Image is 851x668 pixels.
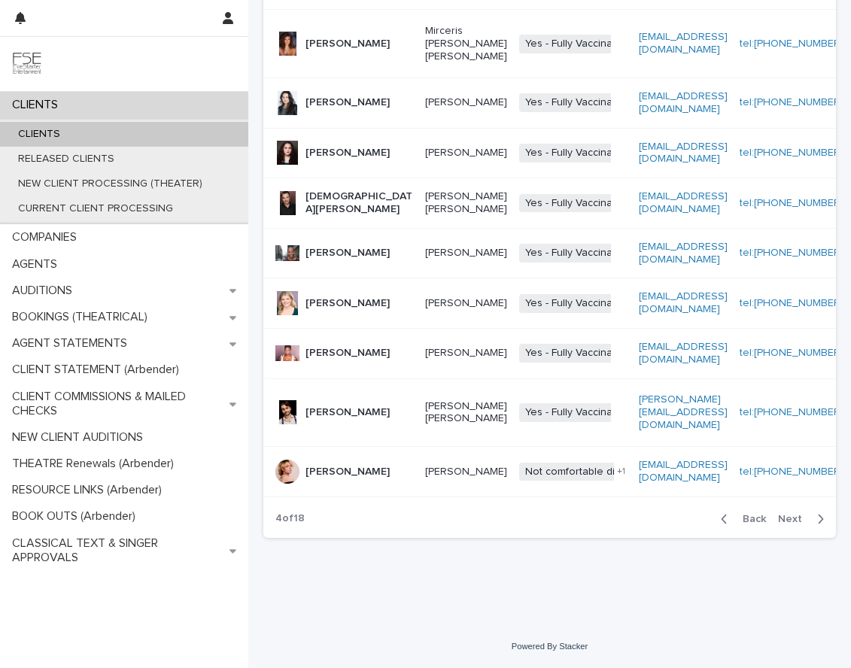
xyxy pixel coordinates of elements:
a: Powered By Stacker [512,642,588,651]
p: BOOKINGS (THEATRICAL) [6,310,160,324]
span: Yes - Fully Vaccinated [519,344,634,363]
p: CLIENTS [6,128,72,141]
p: CLIENT COMMISSIONS & MAILED CHECKS [6,390,229,418]
a: tel:[PHONE_NUMBER] [740,97,843,108]
img: 9JgRvJ3ETPGCJDhvPVA5 [12,49,42,79]
span: Yes - Fully Vaccinated [519,144,634,162]
a: tel:[PHONE_NUMBER] [740,298,843,308]
p: [PERSON_NAME] [305,38,390,50]
p: NEW CLIENT AUDITIONS [6,430,155,445]
p: [PERSON_NAME] [PERSON_NAME] [425,400,507,426]
a: [EMAIL_ADDRESS][DOMAIN_NAME] [639,91,728,114]
p: CURRENT CLIENT PROCESSING [6,202,185,215]
span: Yes - Fully Vaccinated [519,194,634,213]
a: tel:[PHONE_NUMBER] [740,147,843,158]
button: Next [772,512,836,526]
p: [PERSON_NAME] [305,147,390,159]
p: [PERSON_NAME] [PERSON_NAME] [425,190,507,216]
a: [EMAIL_ADDRESS][DOMAIN_NAME] [639,460,728,483]
span: Yes - Fully Vaccinated [519,35,634,53]
span: Next [778,514,811,524]
a: [EMAIL_ADDRESS][DOMAIN_NAME] [639,141,728,165]
p: COMPANIES [6,230,89,244]
p: [PERSON_NAME] [305,406,390,419]
p: THEATRE Renewals (Arbender) [6,457,186,471]
span: Yes - Fully Vaccinated [519,403,634,422]
a: tel:[PHONE_NUMBER] [740,247,843,258]
p: AGENT STATEMENTS [6,336,139,351]
span: + 1 [617,467,625,476]
a: tel:[PHONE_NUMBER] [740,38,843,49]
p: [PERSON_NAME] [305,96,390,109]
p: [DEMOGRAPHIC_DATA][PERSON_NAME] [305,190,413,216]
span: Back [734,514,766,524]
p: AUDITIONS [6,284,84,298]
a: [EMAIL_ADDRESS][DOMAIN_NAME] [639,241,728,265]
p: CLIENTS [6,98,70,112]
button: Back [709,512,772,526]
span: Not comfortable disclosing my private medical information [519,463,810,481]
p: CLIENT STATEMENT (Arbender) [6,363,191,377]
p: RELEASED CLIENTS [6,153,126,165]
p: [PERSON_NAME] [305,466,390,478]
p: 4 of 18 [263,500,317,537]
p: BOOK OUTS (Arbender) [6,509,147,524]
p: [PERSON_NAME] [425,297,507,310]
p: [PERSON_NAME] [425,347,507,360]
p: [PERSON_NAME] [305,297,390,310]
p: [PERSON_NAME] [425,466,507,478]
p: RESOURCE LINKS (Arbender) [6,483,174,497]
span: Yes - Fully Vaccinated [519,294,634,313]
p: AGENTS [6,257,69,272]
p: [PERSON_NAME] [305,247,390,260]
p: [PERSON_NAME] [305,347,390,360]
p: [PERSON_NAME] [425,247,507,260]
a: [PERSON_NAME][EMAIL_ADDRESS][DOMAIN_NAME] [639,394,728,430]
a: [EMAIL_ADDRESS][DOMAIN_NAME] [639,191,728,214]
p: [PERSON_NAME] [425,147,507,159]
a: tel:[PHONE_NUMBER] [740,407,843,417]
p: [PERSON_NAME] [425,96,507,109]
span: Yes - Fully Vaccinated [519,244,634,263]
span: Yes - Fully Vaccinated [519,93,634,112]
a: tel:[PHONE_NUMBER] [740,198,843,208]
p: CLASSICAL TEXT & SINGER APPROVALS [6,536,229,565]
a: tel:[PHONE_NUMBER] [740,466,843,477]
a: [EMAIL_ADDRESS][DOMAIN_NAME] [639,291,728,314]
p: NEW CLIENT PROCESSING (THEATER) [6,178,214,190]
a: tel:[PHONE_NUMBER] [740,348,843,358]
a: [EMAIL_ADDRESS][DOMAIN_NAME] [639,32,728,55]
p: Mirceris [PERSON_NAME] [PERSON_NAME] [425,25,507,62]
a: [EMAIL_ADDRESS][DOMAIN_NAME] [639,342,728,365]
